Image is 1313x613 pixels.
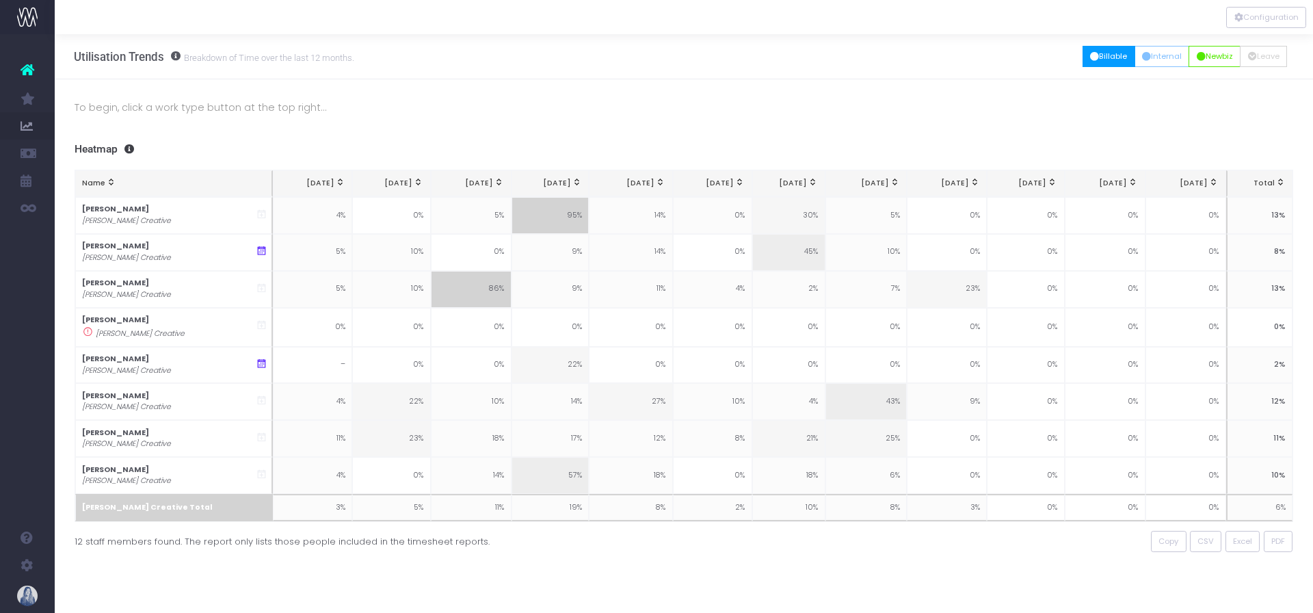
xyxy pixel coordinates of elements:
span: CSV [1197,536,1214,547]
td: 10% [825,234,907,271]
td: 19% [512,494,589,521]
td: 22% [352,383,430,420]
div: [DATE] [680,178,745,189]
div: Total [1234,178,1286,189]
td: 0% [825,308,907,347]
td: 0% [1145,494,1226,521]
td: 11% [589,271,673,308]
td: 8% [589,494,673,521]
td: 0% [987,271,1064,308]
span: PDF [1271,536,1285,547]
td: 0% [352,347,430,384]
th: Sep 25: activate to sort column ascending [907,170,987,197]
h3: Heatmap [75,143,1294,156]
td: 45% [752,234,825,271]
strong: [PERSON_NAME] [82,354,149,364]
td: 0% [752,308,825,347]
td: 18% [589,457,673,494]
td: 0% [1065,420,1145,457]
td: 10% [752,494,825,521]
td: 0% [673,347,752,384]
th: Total: activate to sort column ascending [1226,170,1293,197]
td: 7% [825,271,907,308]
th: May 25: activate to sort column ascending [589,170,673,197]
td: 0% [352,197,430,234]
td: 4% [752,383,825,420]
td: 86% [431,271,512,308]
td: 9% [512,234,589,271]
i: [PERSON_NAME] Creative [82,216,171,226]
td: 13% [1226,271,1293,308]
td: – [273,347,353,384]
strong: [PERSON_NAME] [82,241,149,251]
td: 2% [752,271,825,308]
span: Copy [1158,536,1178,547]
i: [PERSON_NAME] Creative [82,365,171,376]
td: 5% [352,494,430,521]
td: 6% [1226,494,1293,521]
td: 3% [907,494,987,521]
p: To begin, click a work type button at the top right... [75,99,1294,116]
td: 21% [752,420,825,457]
td: 0% [907,347,987,384]
td: 0% [907,234,987,271]
td: 0% [352,308,430,347]
td: 0% [673,308,752,347]
th: Feb 25: activate to sort column ascending [352,170,430,197]
td: 8% [1226,234,1293,271]
td: 18% [431,420,512,457]
div: [DATE] [519,178,582,189]
td: 14% [589,234,673,271]
th: Apr 25: activate to sort column ascending [512,170,589,197]
td: 0% [1065,308,1145,347]
span: Excel [1233,536,1252,547]
td: 0% [752,347,825,384]
td: 57% [512,457,589,494]
div: [DATE] [596,178,665,189]
td: 10% [352,271,430,308]
td: 0% [1065,197,1145,234]
div: [DATE] [994,178,1057,189]
td: 10% [352,234,430,271]
div: Vertical button group [1226,7,1306,28]
td: 8% [825,494,907,521]
td: 4% [273,197,353,234]
small: Breakdown of Time over the last 12 months. [181,50,354,64]
div: [DATE] [1152,178,1219,189]
td: 11% [431,494,512,521]
strong: [PERSON_NAME] [82,391,149,401]
td: 0% [907,457,987,494]
th: [PERSON_NAME] Creative Total [75,494,273,521]
td: 0% [1065,383,1145,420]
div: [DATE] [280,178,345,189]
th: Name: activate to sort column ascending [75,170,273,197]
div: [DATE] [360,178,423,189]
th: Aug 25: activate to sort column ascending [825,170,907,197]
div: Name [82,178,264,189]
td: 5% [431,197,512,234]
strong: [PERSON_NAME] [82,428,149,438]
td: 0% [1226,308,1293,347]
td: 10% [673,383,752,420]
div: 12 staff members found. The report only lists those people included in the timesheet reports. [75,531,674,548]
td: 4% [673,271,752,308]
td: 0% [825,347,907,384]
td: 0% [1145,420,1226,457]
td: 17% [512,420,589,457]
td: 0% [512,308,589,347]
td: 11% [273,420,353,457]
button: Billable [1083,46,1135,67]
strong: [PERSON_NAME] [82,278,149,288]
td: 0% [1145,197,1226,234]
th: Oct 25: activate to sort column ascending [987,170,1064,197]
td: 0% [673,457,752,494]
td: 0% [987,420,1064,457]
td: 8% [673,420,752,457]
strong: [PERSON_NAME] [82,204,149,214]
td: 14% [589,197,673,234]
td: 14% [512,383,589,420]
button: Copy [1151,531,1186,552]
td: 10% [1226,457,1293,494]
th: Dec 25: activate to sort column ascending [1145,170,1226,197]
i: [PERSON_NAME] Creative [82,439,171,449]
